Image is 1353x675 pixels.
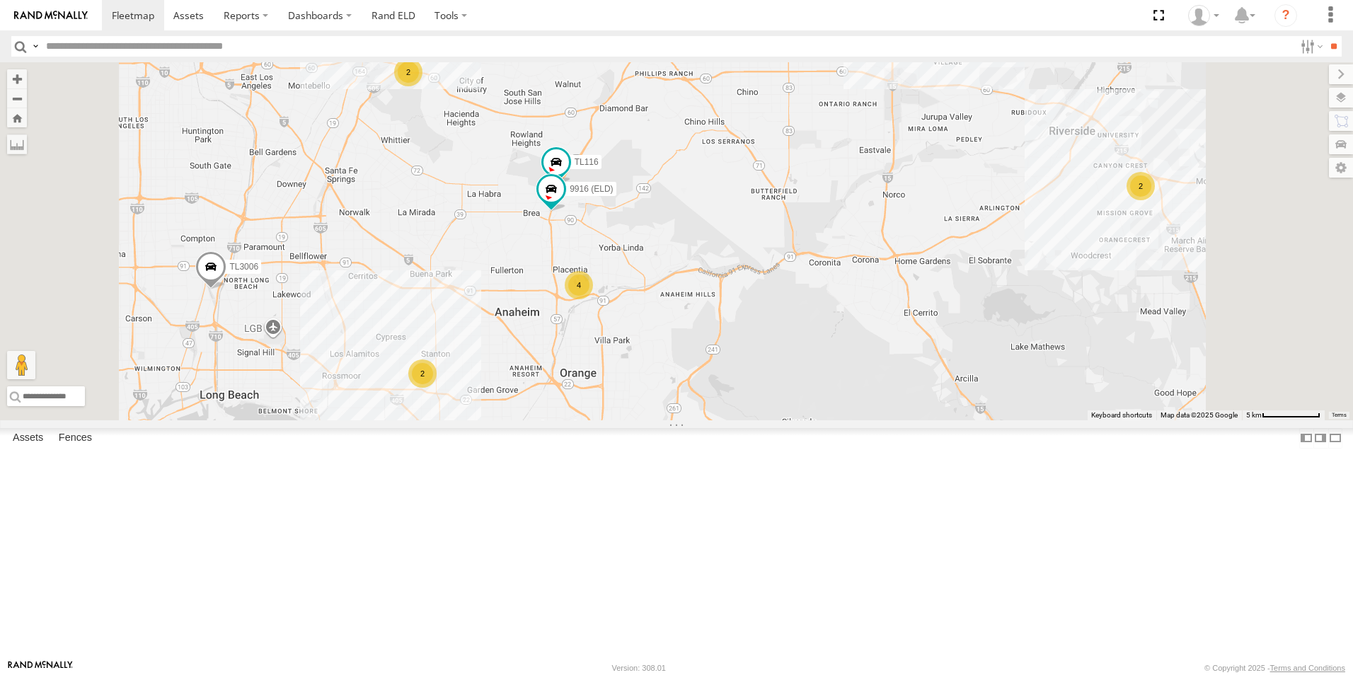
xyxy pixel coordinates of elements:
[1183,5,1224,26] div: Daniel Del Muro
[8,661,73,675] a: Visit our Website
[1313,428,1328,449] label: Dock Summary Table to the Right
[1295,36,1325,57] label: Search Filter Options
[408,359,437,388] div: 2
[394,58,422,86] div: 2
[7,69,27,88] button: Zoom in
[1270,664,1345,672] a: Terms and Conditions
[1091,410,1152,420] button: Keyboard shortcuts
[612,664,666,672] div: Version: 308.01
[1242,410,1325,420] button: Map Scale: 5 km per 79 pixels
[229,262,258,272] span: TL3006
[7,351,35,379] button: Drag Pegman onto the map to open Street View
[1127,172,1155,200] div: 2
[7,108,27,127] button: Zoom Home
[570,184,613,194] span: 9916 (ELD)
[30,36,41,57] label: Search Query
[1246,411,1262,419] span: 5 km
[7,88,27,108] button: Zoom out
[1204,664,1345,672] div: © Copyright 2025 -
[575,157,599,167] span: TL116
[1328,428,1342,449] label: Hide Summary Table
[6,428,50,448] label: Assets
[52,428,99,448] label: Fences
[1274,4,1297,27] i: ?
[1329,158,1353,178] label: Map Settings
[1299,428,1313,449] label: Dock Summary Table to the Left
[565,271,593,299] div: 4
[1332,412,1347,418] a: Terms (opens in new tab)
[1161,411,1238,419] span: Map data ©2025 Google
[7,134,27,154] label: Measure
[14,11,88,21] img: rand-logo.svg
